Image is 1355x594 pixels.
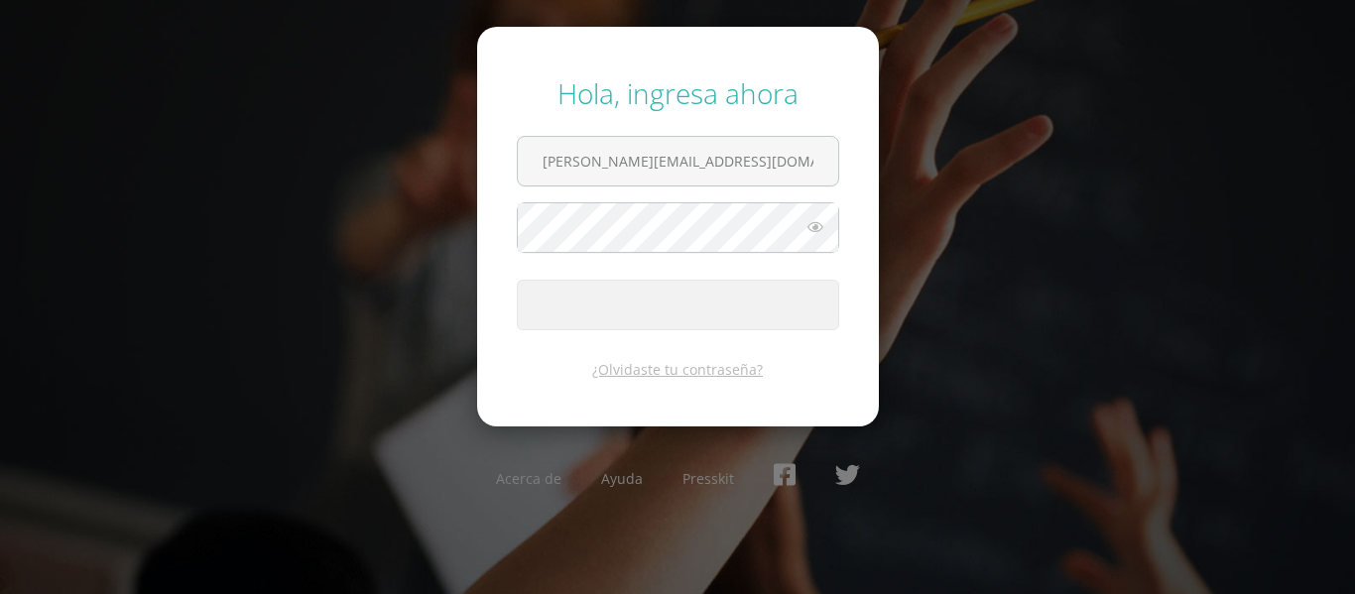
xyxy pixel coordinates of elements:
a: Ayuda [601,469,643,488]
button: Ingresar [517,280,839,330]
a: Presskit [682,469,734,488]
a: ¿Olvidaste tu contraseña? [592,360,763,379]
input: Correo electrónico o usuario [518,137,838,185]
a: Acerca de [496,469,561,488]
div: Hola, ingresa ahora [517,74,839,112]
